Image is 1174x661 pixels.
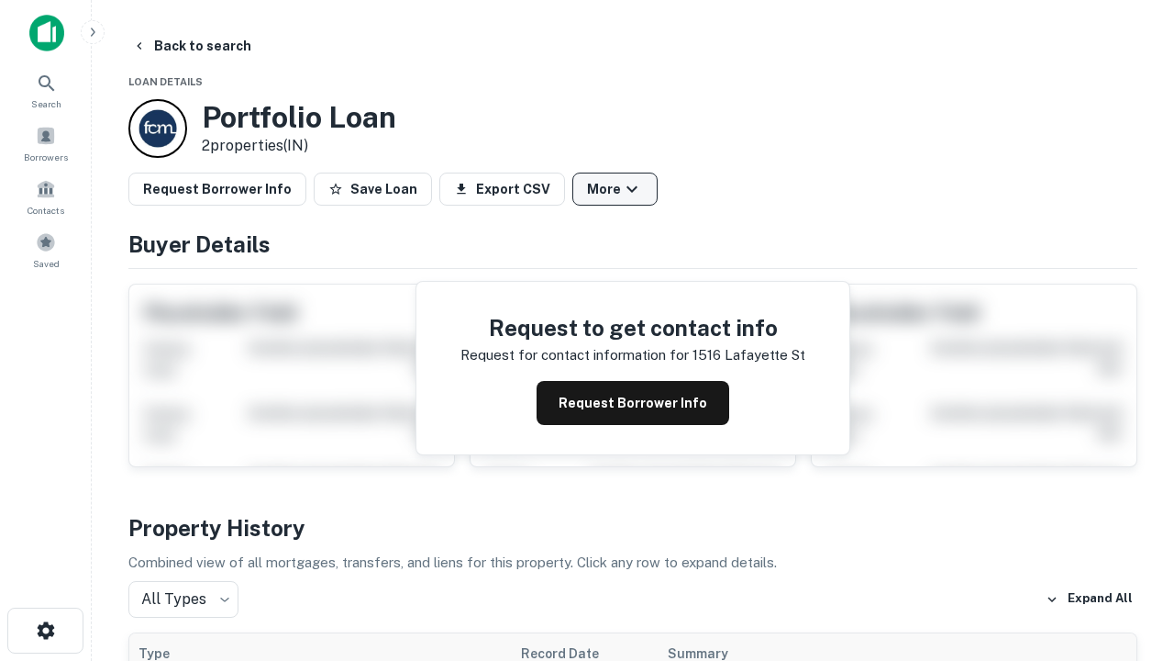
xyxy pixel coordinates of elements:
button: More [572,173,658,206]
button: Back to search [125,29,259,62]
button: Request Borrower Info [537,381,729,425]
h4: Property History [128,511,1137,544]
a: Borrowers [6,118,86,168]
a: Saved [6,225,86,274]
div: All Types [128,581,238,618]
p: Combined view of all mortgages, transfers, and liens for this property. Click any row to expand d... [128,552,1137,574]
button: Save Loan [314,173,432,206]
span: Saved [33,256,60,271]
a: Search [6,65,86,115]
button: Request Borrower Info [128,173,306,206]
h4: Request to get contact info [460,311,805,344]
img: capitalize-icon.png [29,15,64,51]
span: Borrowers [24,150,68,164]
p: 2 properties (IN) [202,135,396,157]
h4: Buyer Details [128,228,1137,261]
p: Request for contact information for [460,344,689,366]
span: Search [31,96,61,111]
span: Loan Details [128,76,203,87]
iframe: Chat Widget [1082,514,1174,602]
a: Contacts [6,172,86,221]
h3: Portfolio Loan [202,100,396,135]
p: 1516 lafayette st [692,344,805,366]
button: Expand All [1041,586,1137,613]
span: Contacts [28,203,64,218]
button: Export CSV [439,173,565,206]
